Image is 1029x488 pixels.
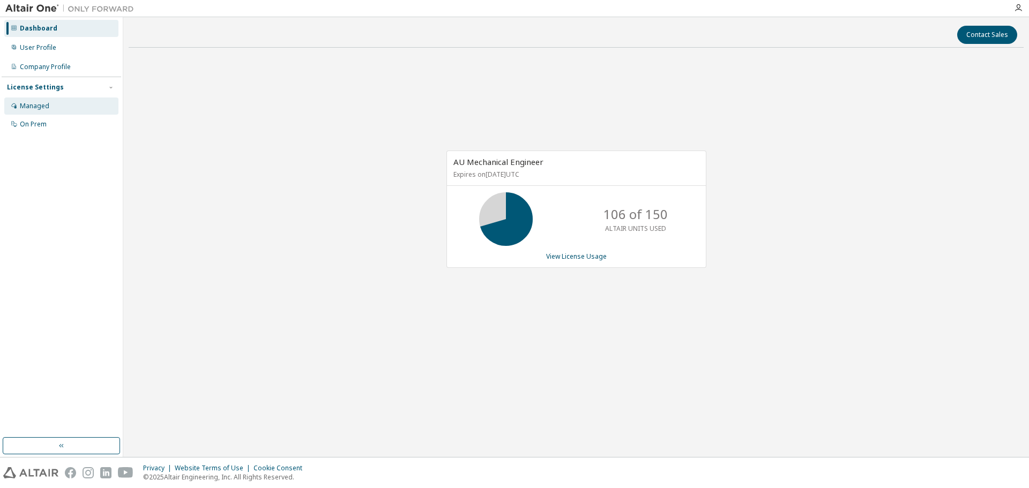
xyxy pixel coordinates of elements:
p: Expires on [DATE] UTC [453,170,697,179]
div: License Settings [7,83,64,92]
div: Cookie Consent [253,464,309,472]
img: youtube.svg [118,467,133,478]
a: View License Usage [546,252,607,261]
button: Contact Sales [957,26,1017,44]
span: AU Mechanical Engineer [453,156,543,167]
p: 106 of 150 [603,205,668,223]
p: ALTAIR UNITS USED [605,224,666,233]
div: Managed [20,102,49,110]
div: On Prem [20,120,47,129]
div: Company Profile [20,63,71,71]
img: linkedin.svg [100,467,111,478]
div: Dashboard [20,24,57,33]
img: altair_logo.svg [3,467,58,478]
div: User Profile [20,43,56,52]
p: © 2025 Altair Engineering, Inc. All Rights Reserved. [143,472,309,482]
img: Altair One [5,3,139,14]
div: Privacy [143,464,175,472]
div: Website Terms of Use [175,464,253,472]
img: instagram.svg [83,467,94,478]
img: facebook.svg [65,467,76,478]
